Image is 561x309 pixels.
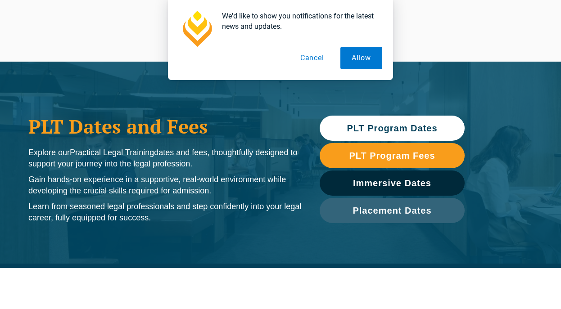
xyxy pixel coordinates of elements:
[179,11,215,47] img: notification icon
[349,151,435,160] span: PLT Program Fees
[353,179,431,188] span: Immersive Dates
[320,198,465,223] a: Placement Dates
[28,201,302,224] p: Learn from seasoned legal professionals and step confidently into your legal career, fully equipp...
[340,47,382,69] button: Allow
[289,47,335,69] button: Cancel
[320,170,465,196] a: Immersive Dates
[28,115,302,138] h1: PLT Dates and Fees
[353,206,431,215] span: Placement Dates
[347,124,437,133] span: PLT Program Dates
[320,143,465,168] a: PLT Program Fees
[28,174,302,197] p: Gain hands-on experience in a supportive, real-world environment while developing the crucial ski...
[215,11,382,31] div: We'd like to show you notifications for the latest news and updates.
[320,116,465,141] a: PLT Program Dates
[28,147,302,170] p: Explore our dates and fees, thoughtfully designed to support your journey into the legal profession.
[70,148,154,157] span: Practical Legal Training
